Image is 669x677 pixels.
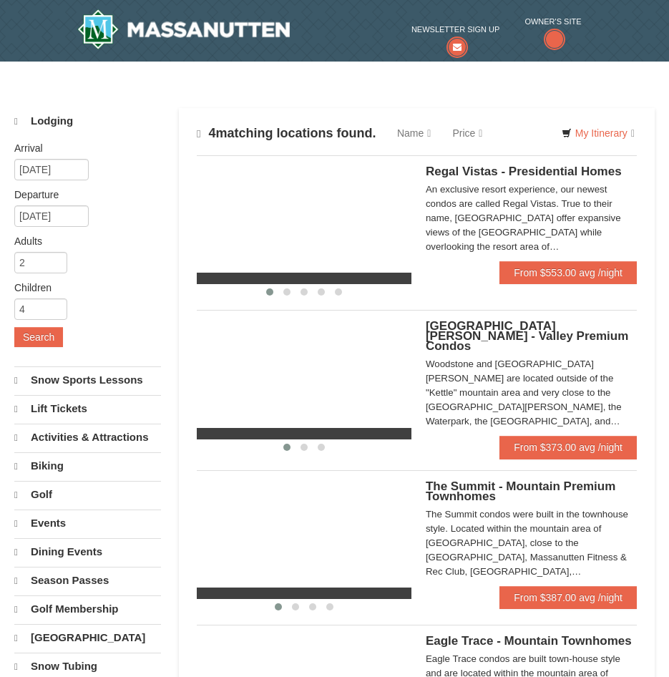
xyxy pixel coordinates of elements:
[426,479,615,503] span: The Summit - Mountain Premium Townhomes
[524,14,581,29] span: Owner's Site
[499,586,637,609] a: From $387.00 avg /night
[426,634,632,648] span: Eagle Trace - Mountain Townhomes
[14,366,161,394] a: Snow Sports Lessons
[14,481,161,508] a: Golf
[441,119,493,147] a: Price
[499,261,637,284] a: From $553.00 avg /night
[411,22,499,36] span: Newsletter Sign Up
[14,595,161,623] a: Golf Membership
[552,122,644,144] a: My Itinerary
[386,119,441,147] a: Name
[426,165,622,178] span: Regal Vistas - Presidential Homes
[14,510,161,537] a: Events
[14,538,161,565] a: Dining Events
[14,234,150,248] label: Adults
[411,22,499,52] a: Newsletter Sign Up
[499,436,637,459] a: From $373.00 avg /night
[426,319,628,353] span: [GEOGRAPHIC_DATA][PERSON_NAME] - Valley Premium Condos
[426,182,637,254] div: An exclusive resort experience, our newest condos are called Regal Vistas. True to their name, [G...
[14,327,63,347] button: Search
[14,424,161,451] a: Activities & Attractions
[14,141,150,155] label: Arrival
[14,281,150,295] label: Children
[524,14,581,52] a: Owner's Site
[14,624,161,651] a: [GEOGRAPHIC_DATA]
[426,507,637,579] div: The Summit condos were built in the townhouse style. Located within the mountain area of [GEOGRAP...
[77,9,290,49] img: Massanutten Resort Logo
[14,187,150,202] label: Departure
[77,9,290,49] a: Massanutten Resort
[426,357,637,429] div: Woodstone and [GEOGRAPHIC_DATA][PERSON_NAME] are located outside of the "Kettle" mountain area an...
[14,108,161,135] a: Lodging
[14,395,161,422] a: Lift Tickets
[14,452,161,479] a: Biking
[14,567,161,594] a: Season Passes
